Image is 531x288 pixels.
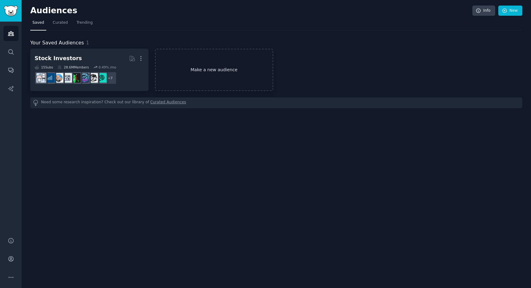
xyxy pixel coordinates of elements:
div: + 7 [104,72,117,84]
span: Curated [53,20,68,26]
a: New [498,6,522,16]
img: dividends [45,73,55,83]
a: Make a new audience [155,49,273,91]
div: 15 Sub s [35,65,53,69]
img: Forex [62,73,72,83]
img: swingtrading [88,73,98,83]
div: 0.49 % /mo [98,65,116,69]
span: Your Saved Audiences [30,39,84,47]
span: 1 [86,40,89,46]
div: 28.6M Members [57,65,89,69]
img: ValueInvesting [54,73,63,83]
img: Trading [71,73,81,83]
div: Stock Investors [35,55,82,62]
img: GummySearch logo [4,6,18,16]
div: Need some research inspiration? Check out our library of [30,97,522,108]
img: StocksAndTrading [80,73,89,83]
span: Trending [77,20,93,26]
a: Saved [30,18,46,31]
img: technicalanalysis [97,73,107,83]
a: Info [472,6,495,16]
span: Saved [32,20,44,26]
a: Trending [74,18,95,31]
a: Curated Audiences [150,100,186,106]
img: options [36,73,46,83]
a: Curated [51,18,70,31]
a: Stock Investors15Subs28.6MMembers0.49% /mo+7technicalanalysisswingtradingStocksAndTradingTradingF... [30,49,148,91]
h2: Audiences [30,6,472,16]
